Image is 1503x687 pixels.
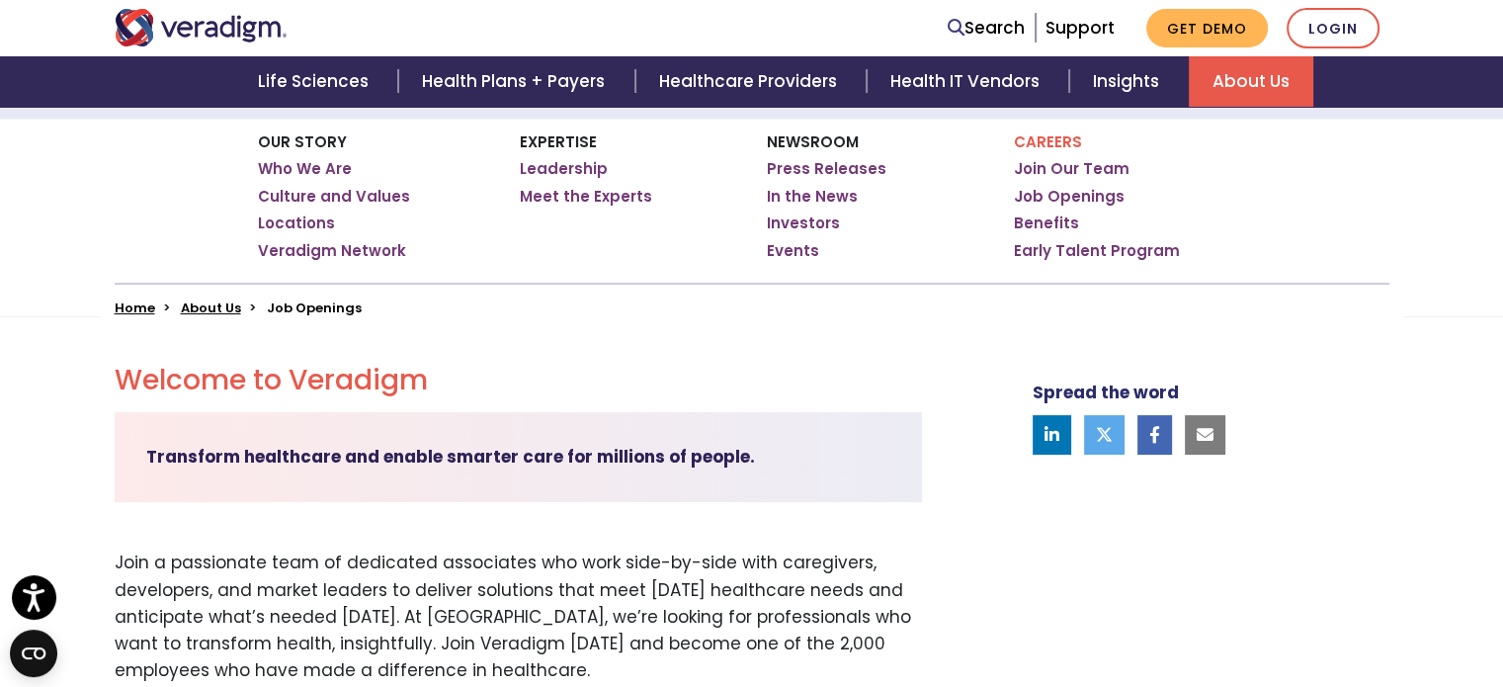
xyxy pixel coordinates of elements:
[181,299,241,317] a: About Us
[520,187,652,207] a: Meet the Experts
[115,364,922,397] h2: Welcome to Veradigm
[948,15,1025,42] a: Search
[1014,187,1125,207] a: Job Openings
[1146,9,1268,47] a: Get Demo
[115,299,155,317] a: Home
[1014,241,1180,261] a: Early Talent Program
[1287,8,1379,48] a: Login
[258,159,352,179] a: Who We Are
[635,56,867,107] a: Healthcare Providers
[867,56,1069,107] a: Health IT Vendors
[115,550,922,684] p: Join a passionate team of dedicated associates who work side-by-side with caregivers, developers,...
[10,630,57,677] button: Open CMP widget
[767,187,858,207] a: In the News
[520,159,608,179] a: Leadership
[1014,159,1129,179] a: Join Our Team
[398,56,634,107] a: Health Plans + Payers
[146,445,755,469] strong: Transform healthcare and enable smarter care for millions of people.
[1033,381,1179,404] strong: Spread the word
[767,159,886,179] a: Press Releases
[767,214,840,233] a: Investors
[1189,56,1313,107] a: About Us
[234,56,398,107] a: Life Sciences
[258,187,410,207] a: Culture and Values
[1069,56,1189,107] a: Insights
[258,214,335,233] a: Locations
[115,9,288,46] img: Veradigm logo
[258,241,406,261] a: Veradigm Network
[767,241,819,261] a: Events
[1014,214,1079,233] a: Benefits
[1045,16,1115,40] a: Support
